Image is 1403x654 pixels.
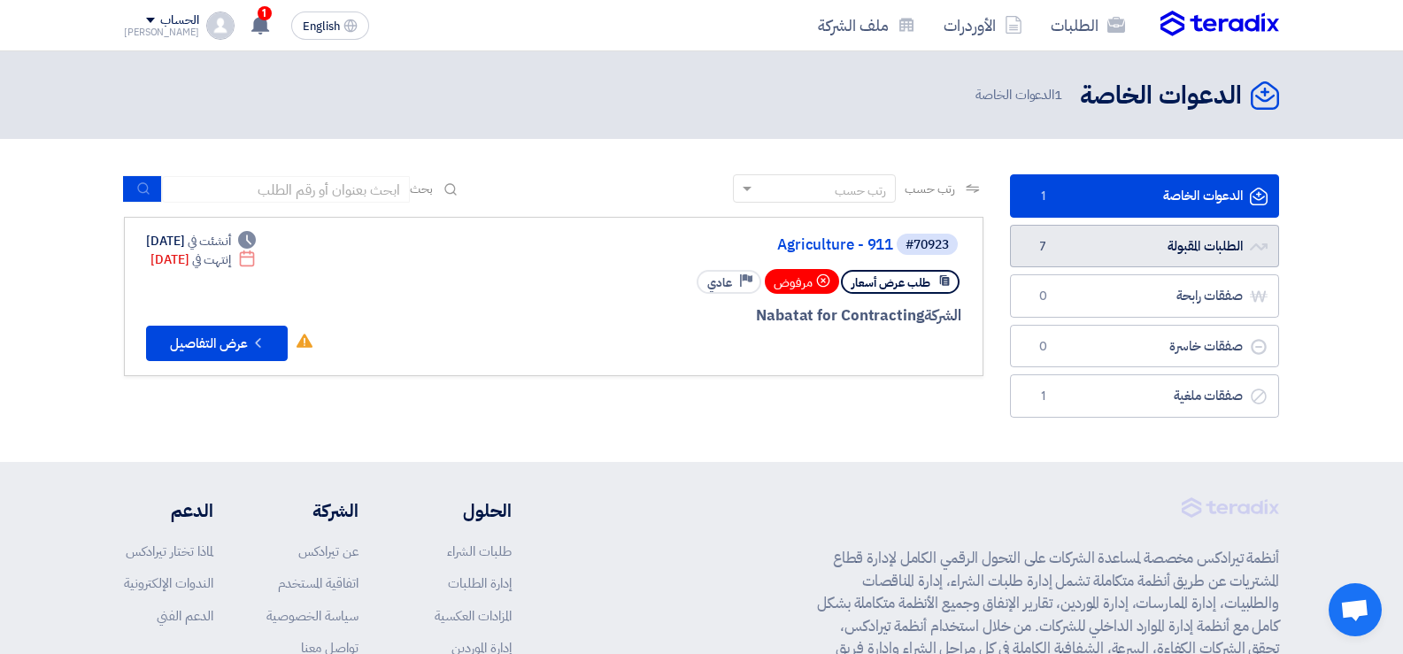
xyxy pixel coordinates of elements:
a: سياسة الخصوصية [266,606,358,626]
a: لماذا تختار تيرادكس [126,542,213,561]
div: Open chat [1329,583,1382,636]
span: بحث [410,180,433,198]
a: الطلبات المقبولة7 [1010,225,1279,268]
div: Nabatat for Contracting [536,304,961,327]
a: الطلبات [1037,4,1139,46]
li: الدعم [124,497,213,524]
div: [DATE] [146,232,256,250]
div: [DATE] [150,250,256,269]
span: 1 [258,6,272,20]
span: عادي [707,274,732,291]
img: profile_test.png [206,12,235,40]
a: عن تيرادكس [298,542,358,561]
div: رتب حسب [835,181,886,200]
span: 0 [1032,338,1053,356]
span: English [303,20,340,33]
a: Agriculture - 911 [539,237,893,253]
a: اتفاقية المستخدم [278,573,358,593]
div: #70923 [906,239,949,251]
div: مرفوض [765,269,839,294]
li: الحلول [412,497,512,524]
a: ملف الشركة [804,4,929,46]
a: صفقات خاسرة0 [1010,325,1279,368]
a: الندوات الإلكترونية [124,573,213,593]
div: الحساب [160,13,198,28]
a: طلبات الشراء [447,542,512,561]
span: أنشئت في [188,232,230,250]
span: رتب حسب [905,180,955,198]
a: صفقات رابحة0 [1010,274,1279,318]
div: [PERSON_NAME] [124,27,199,37]
a: الدعوات الخاصة1 [1010,174,1279,218]
a: الأوردرات [929,4,1037,46]
h2: الدعوات الخاصة [1080,79,1242,113]
li: الشركة [266,497,358,524]
span: 0 [1032,288,1053,305]
span: 7 [1032,238,1053,256]
a: صفقات ملغية1 [1010,374,1279,418]
span: 1 [1032,388,1053,405]
button: عرض التفاصيل [146,326,288,361]
span: الدعوات الخاصة [975,85,1066,105]
span: إنتهت في [192,250,230,269]
a: إدارة الطلبات [448,573,512,593]
img: Teradix logo [1160,11,1279,37]
a: الدعم الفني [157,606,213,626]
button: English [291,12,369,40]
a: المزادات العكسية [435,606,512,626]
span: الشركة [924,304,962,327]
span: طلب عرض أسعار [852,274,930,291]
span: 1 [1032,188,1053,205]
input: ابحث بعنوان أو رقم الطلب [162,176,410,203]
span: 1 [1054,85,1062,104]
